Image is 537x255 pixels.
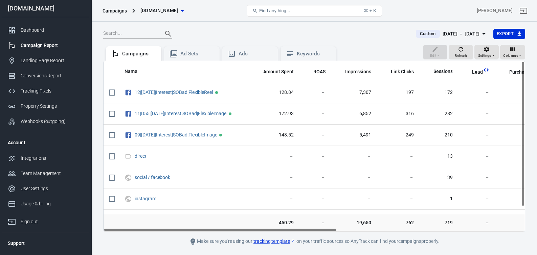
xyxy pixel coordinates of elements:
span: ROAS [313,69,326,75]
span: Lead [472,69,483,76]
span: The estimated total amount of money you've spent on your campaign, ad set or ad during its schedule. [254,68,294,76]
span: Lead [463,69,483,76]
span: － [463,196,490,202]
iframe: Intercom live chat [514,222,530,238]
span: － [336,153,372,160]
span: The total return on ad spend [305,68,326,76]
span: 197 [382,89,414,96]
div: Tracking Pixels [21,87,84,95]
div: ⌘ + K [364,8,376,13]
span: Refresh [455,53,467,59]
span: Link Clicks [391,69,414,75]
div: [DATE] － [DATE] [443,30,480,38]
span: － [305,153,326,160]
span: － [305,219,326,226]
span: The number of clicks on links within the ad that led to advertiser-specified destinations [391,68,414,76]
span: 762 [382,219,414,226]
button: Refresh [449,45,473,60]
div: [DOMAIN_NAME] [2,5,89,11]
svg: Facebook Ads [125,110,132,118]
span: Amount Spent [263,69,294,75]
a: social / facebook [135,175,170,180]
span: － [463,174,490,181]
svg: UTM & Web Traffic [125,195,132,203]
span: Active [215,91,218,94]
span: 12|Sep25|Interest|SOBad|FlexibleReel [135,90,214,95]
li: Account [2,134,89,151]
a: Property Settings [2,99,89,114]
svg: Facebook Ads [125,88,132,97]
span: Sessions [425,68,453,75]
div: Keywords [297,50,331,57]
span: The total return on ad spend [313,68,326,76]
div: Campaigns [103,7,127,14]
span: Sessions [433,68,453,75]
span: Name [125,68,146,75]
span: The number of times your ads were on screen. [336,68,372,76]
div: Integrations [21,155,84,162]
a: Dashboard [2,23,89,38]
div: scrollable content [104,61,525,232]
span: 719 [425,219,453,226]
a: Landing Page Report [2,53,89,68]
span: 39 [425,174,453,181]
div: Campaign Report [21,42,84,49]
a: instagram [135,196,156,201]
span: samcart.com [140,6,178,15]
span: － [463,89,490,96]
a: Sign out [2,211,89,229]
span: Impressions [345,69,372,75]
span: 210 [425,132,453,138]
span: 5,491 [336,132,372,138]
span: － [463,110,490,117]
div: Conversions Report [21,72,84,79]
span: － [463,153,490,160]
span: 19,650 [336,219,372,226]
span: 11|D55|Sep17|Interest|SOBad|FlexibleImage [135,111,227,116]
a: Sign out [515,3,532,19]
a: tracking template [253,238,295,245]
li: Support [2,235,89,251]
span: － [382,196,414,202]
span: － [336,174,372,181]
div: Usage & billing [21,200,84,207]
span: － [500,89,536,96]
span: － [254,196,294,202]
a: Team Management [2,166,89,181]
span: Find anything... [259,8,290,13]
span: 172 [425,89,453,96]
button: Find anything...⌘ + K [247,5,382,17]
span: 249 [382,132,414,138]
input: Search... [103,29,157,38]
span: － [463,219,490,226]
span: 450.29 [254,219,294,226]
button: [DOMAIN_NAME] [138,4,186,17]
span: 172.93 [254,110,294,117]
span: Settings [478,53,491,59]
span: direct [135,154,148,158]
span: instagram [135,196,157,201]
span: － [382,153,414,160]
span: 6,852 [336,110,372,117]
a: Integrations [2,151,89,166]
span: social / facebook [135,175,171,180]
span: 09|Sep17|Interest|SOBad|FlexibleImage [135,132,218,137]
a: Tracking Pixels [2,83,89,99]
span: Custom [417,30,438,37]
a: 12|[DATE]|Interest|SOBad|FlexibleReel [135,90,213,95]
span: 148.52 [254,132,294,138]
button: Search [160,26,176,42]
svg: This column is calculated from AnyTrack real-time data [483,67,490,73]
span: Purchase [500,69,530,76]
span: Name [125,68,137,75]
div: Ad Sets [180,50,214,57]
span: － [254,174,294,181]
div: Webhooks (outgoing) [21,118,84,125]
span: － [305,132,326,138]
span: Active [229,112,231,115]
a: Campaign Report [2,38,89,53]
span: － [500,153,536,160]
svg: Direct [125,152,132,160]
button: Columns [500,45,525,60]
div: Make sure you're using our on your traffic sources so AnyTrack can find your campaigns properly. [162,237,467,246]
